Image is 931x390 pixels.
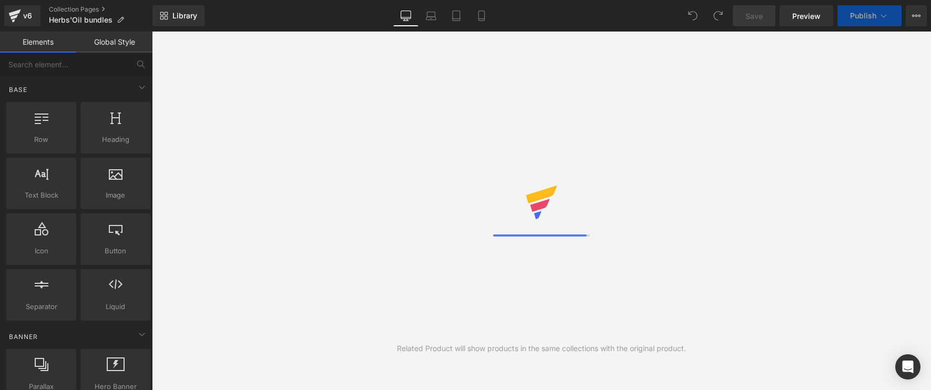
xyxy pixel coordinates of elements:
button: Undo [682,5,703,26]
a: v6 [4,5,40,26]
span: Separator [9,301,73,312]
a: New Library [152,5,204,26]
div: v6 [21,9,34,23]
span: Herbs'Oil bundles [49,16,112,24]
div: Related Product will show products in the same collections with the original product. [397,343,686,354]
span: Row [9,134,73,145]
span: Text Block [9,190,73,201]
span: Button [84,245,147,256]
a: Desktop [393,5,418,26]
a: Global Style [76,32,152,53]
span: Liquid [84,301,147,312]
span: Base [8,85,28,95]
button: More [906,5,927,26]
button: Publish [837,5,902,26]
span: Icon [9,245,73,256]
span: Publish [850,12,876,20]
a: Laptop [418,5,444,26]
span: Preview [792,11,821,22]
a: Preview [780,5,833,26]
span: Image [84,190,147,201]
span: Library [172,11,197,20]
div: Open Intercom Messenger [895,354,920,379]
a: Tablet [444,5,469,26]
span: Save [745,11,763,22]
button: Redo [708,5,729,26]
span: Heading [84,134,147,145]
a: Collection Pages [49,5,152,14]
span: Banner [8,332,39,342]
a: Mobile [469,5,494,26]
